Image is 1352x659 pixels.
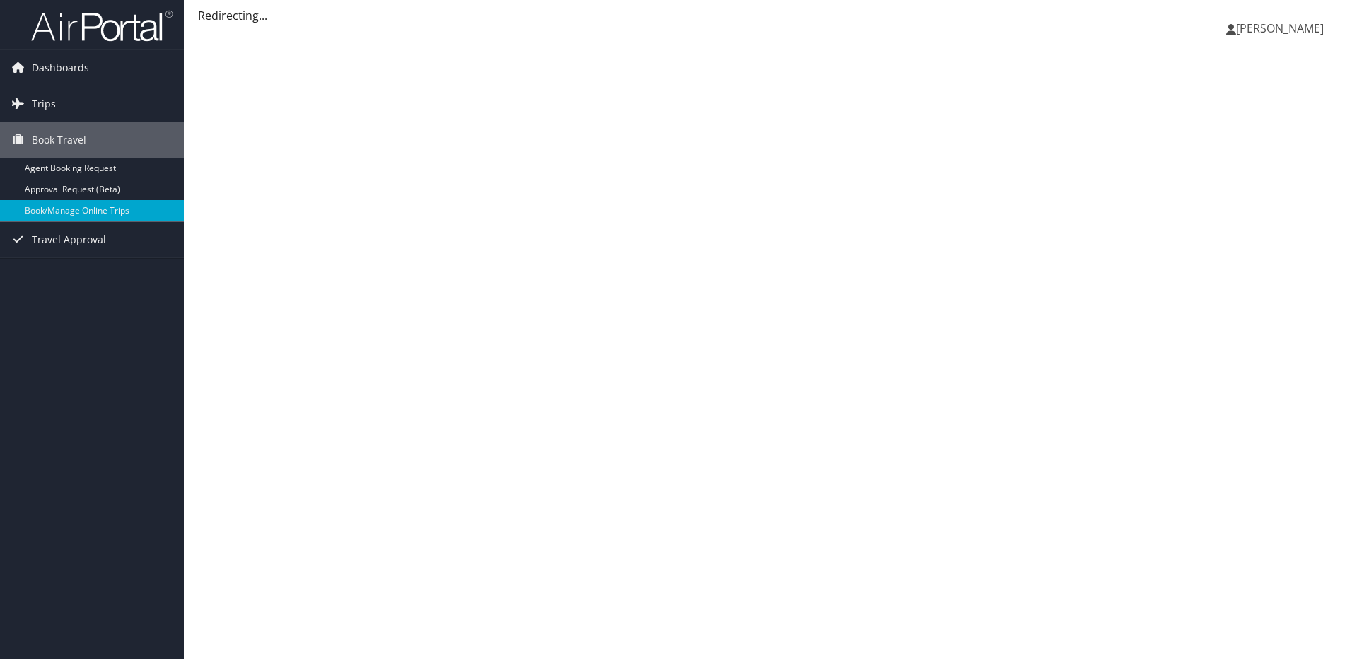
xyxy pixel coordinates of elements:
[32,122,86,158] span: Book Travel
[1236,21,1324,36] span: [PERSON_NAME]
[1226,7,1338,49] a: [PERSON_NAME]
[32,222,106,257] span: Travel Approval
[32,50,89,86] span: Dashboards
[32,86,56,122] span: Trips
[31,9,173,42] img: airportal-logo.png
[198,7,1338,24] div: Redirecting...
